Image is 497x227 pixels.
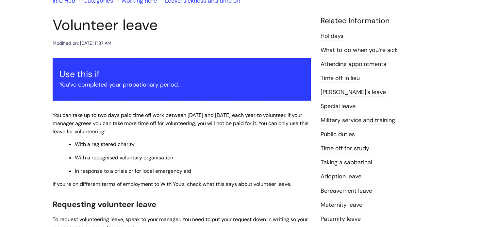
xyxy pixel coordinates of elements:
span: Requesting volunteer leave [53,199,156,209]
p: You’ve completed your probationary period. [59,79,304,90]
span: If you’re on different terms of employment to With You’s, check what this says about volunteer le... [53,181,291,187]
a: Time off in lieu [321,74,360,83]
h4: Related Information [321,16,445,25]
a: Bereavement leave [321,187,372,195]
a: What to do when you’re sick [321,46,398,55]
a: Maternity leave [321,201,362,209]
a: Attending appointments [321,60,386,69]
span: You can take up to two days paid time off work between [DATE] and [DATE] each year to volunteer. ... [53,112,308,135]
span: With a recognised voluntary organisation [75,154,173,161]
a: Time off for study [321,144,369,153]
span: With a registered charity [75,141,135,148]
a: Holidays [321,32,343,41]
a: Public duties [321,130,355,139]
h1: Volunteer leave [53,16,311,34]
span: In response to a crisis or for local emergency aid [75,168,191,174]
a: Paternity leave [321,215,361,223]
a: Military service and training [321,116,395,125]
a: Special leave [321,102,356,111]
a: Adoption leave [321,172,361,181]
a: [PERSON_NAME]'s leave [321,88,386,97]
h3: Use this if [59,69,304,79]
div: Modified on: [DATE] 11:37 AM [53,39,111,47]
a: Taking a sabbatical [321,158,372,167]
